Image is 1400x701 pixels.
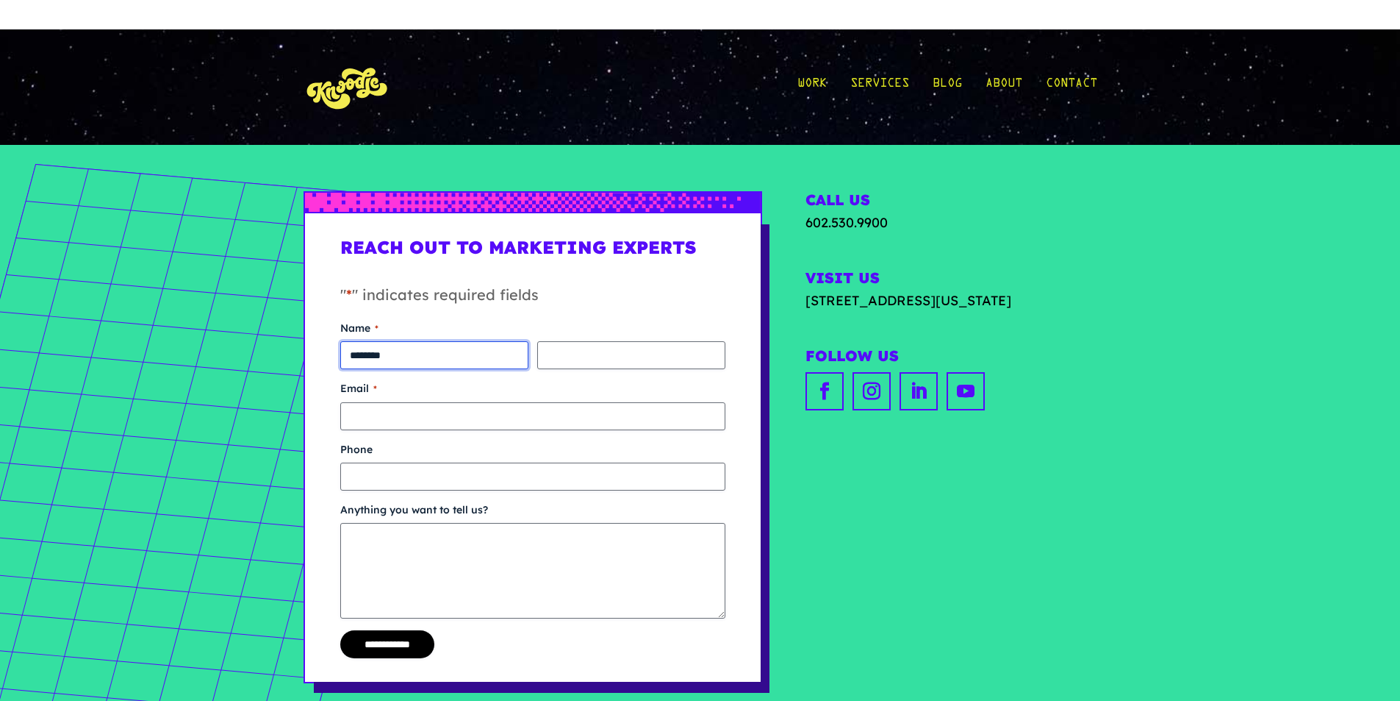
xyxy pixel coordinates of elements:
[805,372,844,410] a: facebook
[986,53,1022,121] a: About
[115,385,187,396] em: Driven by SalesIQ
[805,347,1096,369] h2: Follow Us
[340,381,725,396] label: Email
[7,402,280,453] textarea: Type your message and click 'Submit'
[304,53,392,121] img: KnoLogo(yellow)
[900,372,938,410] a: linkedin
[340,237,725,270] h1: Reach Out to Marketing Experts
[805,291,1096,310] a: [STREET_ADDRESS][US_STATE]
[305,193,761,211] img: px-grad-blue-short.svg
[850,53,909,121] a: Services
[805,269,1096,291] h2: Visit Us
[933,53,962,121] a: Blog
[31,185,256,334] span: We are offline. Please leave us a message.
[852,372,891,410] a: instagram
[340,284,725,321] p: " " indicates required fields
[797,53,827,121] a: Work
[25,88,62,96] img: logo_Zg8I0qSkbAqR2WFHt3p6CTuqpyXMFPubPcD2OT02zFN43Cy9FUNNG3NEPhM_Q1qe_.png
[805,191,1096,213] h2: Call Us
[340,442,725,457] label: Phone
[241,7,276,43] div: Minimize live chat window
[101,386,112,395] img: salesiqlogo_leal7QplfZFryJ6FIlVepeu7OftD7mt8q6exU6-34PB8prfIgodN67KcxXM9Y7JQ_.png
[805,214,888,231] a: 602.530.9900
[947,372,985,410] a: youtube
[76,82,247,102] div: Leave a message
[340,321,378,335] legend: Name
[215,453,267,473] em: Submit
[1046,53,1097,121] a: Contact
[340,502,725,517] label: Anything you want to tell us?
